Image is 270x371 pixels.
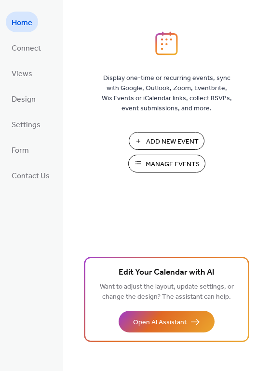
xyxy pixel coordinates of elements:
span: Views [12,66,32,81]
span: Manage Events [146,159,200,170]
button: Open AI Assistant [119,311,215,332]
img: logo_icon.svg [155,31,177,55]
a: Home [6,12,38,32]
span: Connect [12,41,41,56]
span: Form [12,143,29,158]
a: Views [6,63,38,83]
button: Add New Event [129,132,204,150]
a: Design [6,88,41,109]
span: Edit Your Calendar with AI [119,266,215,279]
a: Form [6,139,35,160]
span: Open AI Assistant [133,318,187,328]
a: Settings [6,114,46,134]
span: Want to adjust the layout, update settings, or change the design? The assistant can help. [100,280,234,304]
a: Connect [6,37,47,58]
span: Add New Event [146,137,199,147]
span: Contact Us [12,169,50,184]
button: Manage Events [128,155,205,172]
span: Design [12,92,36,107]
span: Settings [12,118,40,132]
span: Home [12,15,32,30]
span: Display one-time or recurring events, sync with Google, Outlook, Zoom, Eventbrite, Wix Events or ... [102,73,232,114]
a: Contact Us [6,165,55,185]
